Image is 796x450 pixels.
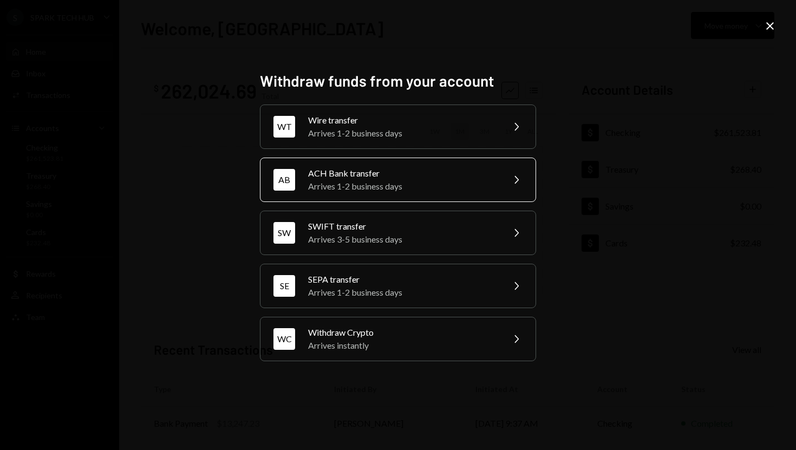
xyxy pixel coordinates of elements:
[308,167,497,180] div: ACH Bank transfer
[308,339,497,352] div: Arrives instantly
[308,114,497,127] div: Wire transfer
[273,116,295,138] div: WT
[260,264,536,308] button: SESEPA transferArrives 1-2 business days
[308,233,497,246] div: Arrives 3-5 business days
[260,211,536,255] button: SWSWIFT transferArrives 3-5 business days
[308,273,497,286] div: SEPA transfer
[260,317,536,361] button: WCWithdraw CryptoArrives instantly
[308,127,497,140] div: Arrives 1-2 business days
[273,328,295,350] div: WC
[308,180,497,193] div: Arrives 1-2 business days
[308,286,497,299] div: Arrives 1-2 business days
[273,275,295,297] div: SE
[308,326,497,339] div: Withdraw Crypto
[260,158,536,202] button: ABACH Bank transferArrives 1-2 business days
[260,105,536,149] button: WTWire transferArrives 1-2 business days
[273,169,295,191] div: AB
[308,220,497,233] div: SWIFT transfer
[260,70,536,92] h2: Withdraw funds from your account
[273,222,295,244] div: SW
